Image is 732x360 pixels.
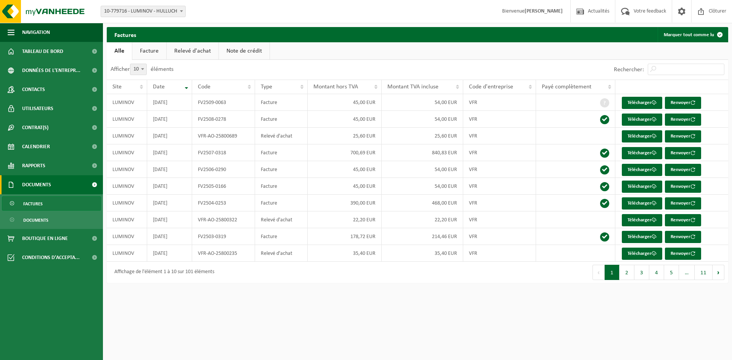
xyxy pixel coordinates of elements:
strong: [PERSON_NAME] [525,8,563,14]
button: Renvoyer [665,97,701,109]
td: LUMINOV [107,228,147,245]
button: 1 [605,265,620,280]
td: 45,00 EUR [308,161,382,178]
span: Boutique en ligne [22,229,68,248]
td: LUMINOV [107,211,147,228]
span: Code [198,84,210,90]
td: 22,20 EUR [382,211,463,228]
button: 2 [620,265,634,280]
span: Date [153,84,165,90]
td: 700,69 EUR [308,144,382,161]
td: 25,60 EUR [382,128,463,144]
td: LUMINOV [107,94,147,111]
div: Affichage de l'élément 1 à 10 sur 101 éléments [111,266,214,279]
label: Rechercher: [614,67,644,73]
button: Renvoyer [665,130,701,142]
td: Facture [255,178,308,195]
td: Relevé d'achat [255,128,308,144]
span: 10-779716 - LUMINOV - HULLUCH [101,6,185,17]
td: VFR [463,144,536,161]
a: Télécharger [622,97,662,109]
span: Données de l'entrepr... [22,61,80,80]
button: Renvoyer [665,248,701,260]
td: 35,40 EUR [308,245,382,262]
td: FV2505-0166 [192,178,255,195]
span: Documents [22,175,51,194]
td: 35,40 EUR [382,245,463,262]
button: Renvoyer [665,164,701,176]
td: 840,83 EUR [382,144,463,161]
td: VFR [463,161,536,178]
td: Facture [255,195,308,211]
td: Facture [255,161,308,178]
button: Renvoyer [665,231,701,243]
td: VFR [463,178,536,195]
td: LUMINOV [107,161,147,178]
span: 10-779716 - LUMINOV - HULLUCH [101,6,186,17]
button: Renvoyer [665,114,701,126]
a: Télécharger [622,130,662,142]
button: 4 [649,265,664,280]
span: Tableau de bord [22,42,63,61]
td: VFR-AO-25800235 [192,245,255,262]
h2: Factures [107,27,144,42]
span: Documents [23,213,48,227]
td: FV2504-0253 [192,195,255,211]
span: Factures [23,197,43,211]
td: 45,00 EUR [308,94,382,111]
span: Calendrier [22,137,50,156]
td: 45,00 EUR [308,111,382,128]
td: [DATE] [147,178,192,195]
td: VFR [463,211,536,228]
td: VFR [463,228,536,245]
td: Facture [255,144,308,161]
td: VFR [463,111,536,128]
td: 22,20 EUR [308,211,382,228]
td: [DATE] [147,128,192,144]
span: Rapports [22,156,45,175]
td: [DATE] [147,111,192,128]
span: Conditions d'accepta... [22,248,80,267]
a: Relevé d'achat [167,42,218,60]
a: Télécharger [622,164,662,176]
td: 468,00 EUR [382,195,463,211]
td: FV2509-0063 [192,94,255,111]
span: Utilisateurs [22,99,53,118]
td: Facture [255,94,308,111]
td: 214,46 EUR [382,228,463,245]
td: Relevé d'achat [255,245,308,262]
span: Montant TVA incluse [387,84,438,90]
button: Renvoyer [665,181,701,193]
a: Télécharger [622,231,662,243]
td: 45,00 EUR [308,178,382,195]
td: VFR-AO-25800322 [192,211,255,228]
td: VFR [463,245,536,262]
td: Facture [255,228,308,245]
a: Facture [132,42,166,60]
td: LUMINOV [107,245,147,262]
td: Relevé d'achat [255,211,308,228]
button: Renvoyer [665,214,701,226]
td: [DATE] [147,144,192,161]
span: Navigation [22,23,50,42]
td: FV2508-0278 [192,111,255,128]
span: … [679,265,695,280]
a: Documents [2,213,101,227]
td: 390,00 EUR [308,195,382,211]
td: [DATE] [147,94,192,111]
td: VFR [463,128,536,144]
td: [DATE] [147,245,192,262]
a: Télécharger [622,147,662,159]
a: Télécharger [622,214,662,226]
button: Renvoyer [665,147,701,159]
span: Contrat(s) [22,118,48,137]
td: VFR-AO-25800689 [192,128,255,144]
td: 178,72 EUR [308,228,382,245]
a: Factures [2,196,101,211]
a: Télécharger [622,248,662,260]
span: Montant hors TVA [313,84,358,90]
td: [DATE] [147,228,192,245]
td: LUMINOV [107,128,147,144]
td: LUMINOV [107,144,147,161]
td: 25,60 EUR [308,128,382,144]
